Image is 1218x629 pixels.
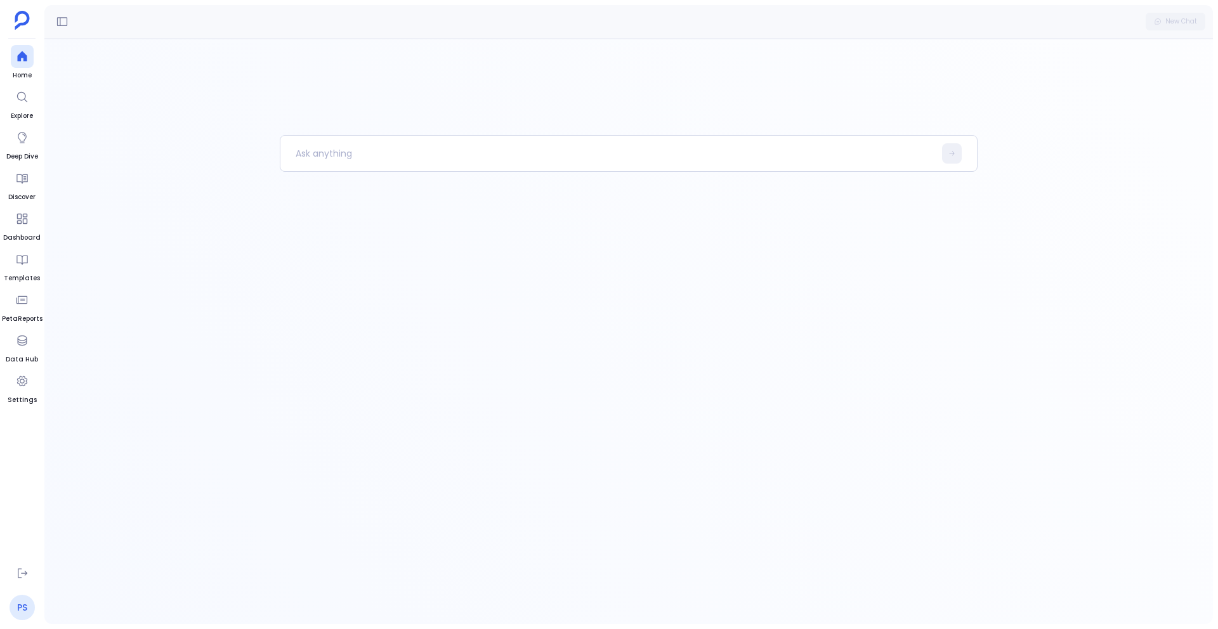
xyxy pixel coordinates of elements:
a: Explore [11,86,34,121]
a: PetaReports [2,289,43,324]
span: PetaReports [2,314,43,324]
a: Deep Dive [6,126,38,162]
a: PS [10,595,35,620]
span: Templates [4,273,40,283]
span: Explore [11,111,34,121]
span: Home [11,70,34,81]
a: Dashboard [3,207,41,243]
a: Data Hub [6,329,38,365]
a: Discover [8,167,36,202]
a: Home [11,45,34,81]
span: Discover [8,192,36,202]
span: Dashboard [3,233,41,243]
a: Settings [8,370,37,405]
a: Templates [4,248,40,283]
span: Data Hub [6,354,38,365]
img: petavue logo [15,11,30,30]
span: Deep Dive [6,152,38,162]
span: Settings [8,395,37,405]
